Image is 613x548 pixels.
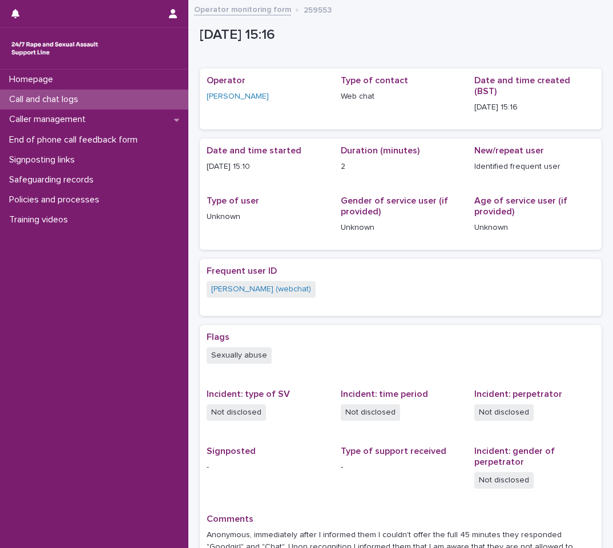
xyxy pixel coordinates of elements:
[341,389,428,399] span: Incident: time period
[5,214,77,225] p: Training videos
[474,472,534,489] span: Not disclosed
[207,76,245,85] span: Operator
[207,514,253,523] span: Comments
[341,404,400,421] span: Not disclosed
[474,222,595,234] p: Unknown
[341,446,446,456] span: Type of support received
[5,135,147,145] p: End of phone call feedback form
[474,102,595,113] p: [DATE] 15:16
[341,161,461,173] p: 2
[341,76,408,85] span: Type of contact
[200,27,597,43] p: [DATE] 15:16
[207,196,259,205] span: Type of user
[5,74,62,85] p: Homepage
[341,461,461,473] p: -
[207,211,327,223] p: Unknown
[5,174,103,185] p: Safeguarding records
[207,461,327,473] p: -
[207,389,290,399] span: Incident: type of SV
[341,222,461,234] p: Unknown
[211,283,311,295] a: [PERSON_NAME] (webchat)
[9,37,100,60] img: rhQMoQhaT3yELyF149Cw
[207,161,327,173] p: [DATE] 15:10
[474,146,544,155] span: New/repeat user
[5,94,87,105] p: Call and chat logs
[341,91,461,103] p: Web chat
[474,76,570,96] span: Date and time created (BST)
[474,404,534,421] span: Not disclosed
[341,196,448,216] span: Gender of service user (if provided)
[207,404,266,421] span: Not disclosed
[207,446,256,456] span: Signposted
[5,114,95,125] p: Caller management
[341,146,420,155] span: Duration (minutes)
[5,194,108,205] p: Policies and processes
[207,332,229,342] span: Flags
[304,3,332,15] p: 259553
[474,389,562,399] span: Incident: perpetrator
[207,91,269,103] a: [PERSON_NAME]
[207,266,277,275] span: Frequent user ID
[194,2,291,15] a: Operator monitoring form
[474,161,595,173] p: Identified frequent user
[474,446,555,466] span: Incident: gender of perpetrator
[5,155,84,165] p: Signposting links
[207,347,272,364] span: Sexually abuse
[207,146,301,155] span: Date and time started
[474,196,567,216] span: Age of service user (if provided)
